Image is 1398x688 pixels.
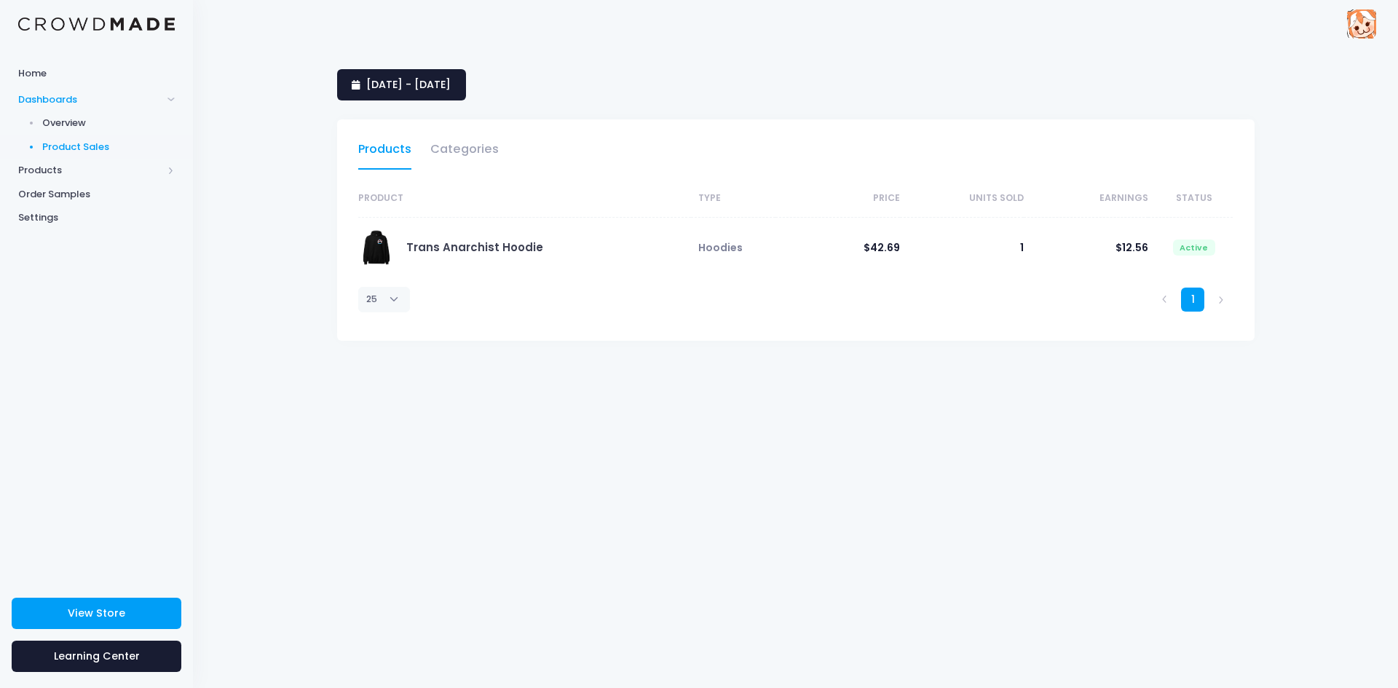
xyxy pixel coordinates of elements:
[1115,240,1148,255] span: $12.56
[18,163,162,178] span: Products
[18,210,175,225] span: Settings
[18,92,162,107] span: Dashboards
[698,240,743,255] span: Hoodies
[1347,9,1376,39] img: User
[18,17,175,31] img: Logo
[430,136,499,170] a: Categories
[42,140,175,154] span: Product Sales
[18,66,175,81] span: Home
[12,598,181,629] a: View Store
[864,240,900,255] span: $42.69
[68,606,125,620] span: View Store
[18,187,175,202] span: Order Samples
[366,77,451,92] span: [DATE] - [DATE]
[775,180,900,218] th: Price: activate to sort column ascending
[337,69,466,100] a: [DATE] - [DATE]
[1181,288,1205,312] a: 1
[1020,240,1024,255] span: 1
[358,180,691,218] th: Product: activate to sort column ascending
[358,136,411,170] a: Products
[54,649,140,663] span: Learning Center
[12,641,181,672] a: Learning Center
[406,240,543,255] a: Trans Anarchist Hoodie
[42,116,175,130] span: Overview
[691,180,775,218] th: Type: activate to sort column ascending
[1024,180,1148,218] th: Earnings: activate to sort column ascending
[1173,240,1215,256] span: Active
[1148,180,1233,218] th: Status: activate to sort column ascending
[900,180,1024,218] th: Units Sold: activate to sort column ascending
